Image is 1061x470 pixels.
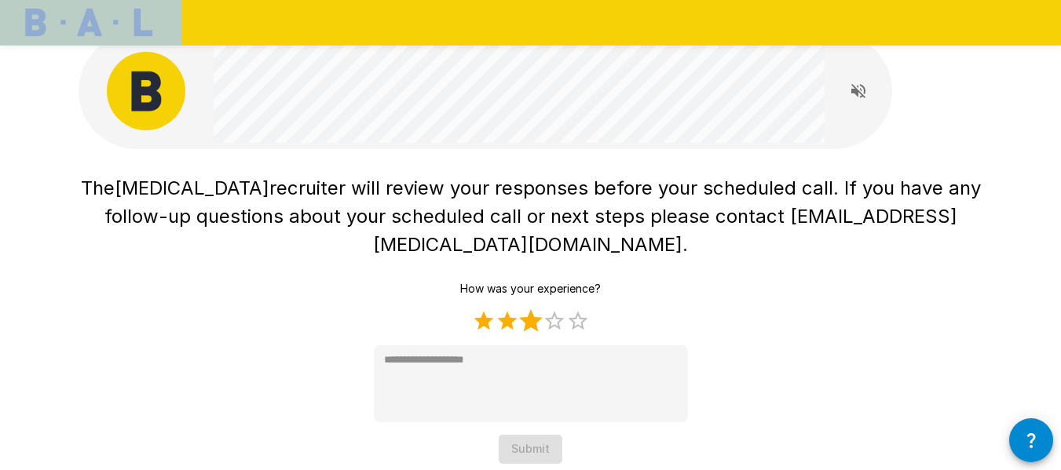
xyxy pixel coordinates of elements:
[81,177,115,199] span: The
[115,177,269,199] span: [MEDICAL_DATA]
[843,75,874,107] button: Read questions aloud
[460,281,601,297] p: How was your experience?
[107,52,185,130] img: bal_avatar.png
[104,177,986,256] span: recruiter will review your responses before your scheduled call. If you have any follow-up questi...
